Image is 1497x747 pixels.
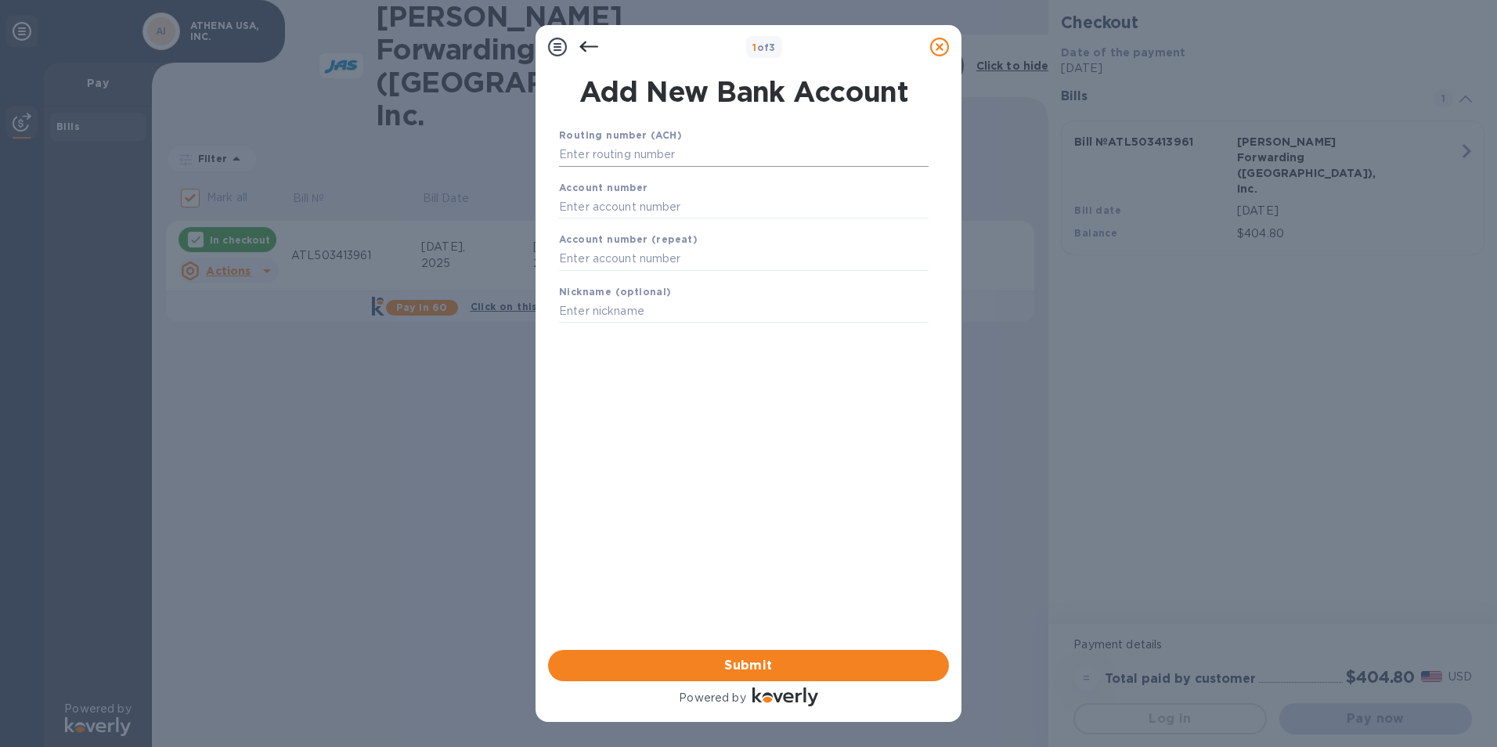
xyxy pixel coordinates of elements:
img: Logo [752,687,818,706]
b: Nickname (optional) [559,286,672,298]
input: Enter account number [559,247,929,271]
span: 1 [752,41,756,53]
button: Submit [548,650,949,681]
b: Routing number (ACH) [559,129,682,141]
span: Submit [561,656,936,675]
p: Powered by [679,690,745,706]
b: Account number [559,182,648,193]
b: of 3 [752,41,776,53]
h1: Add New Bank Account [550,75,938,108]
input: Enter nickname [559,300,929,323]
b: Account number (repeat) [559,233,698,245]
input: Enter account number [559,195,929,218]
input: Enter routing number [559,143,929,167]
